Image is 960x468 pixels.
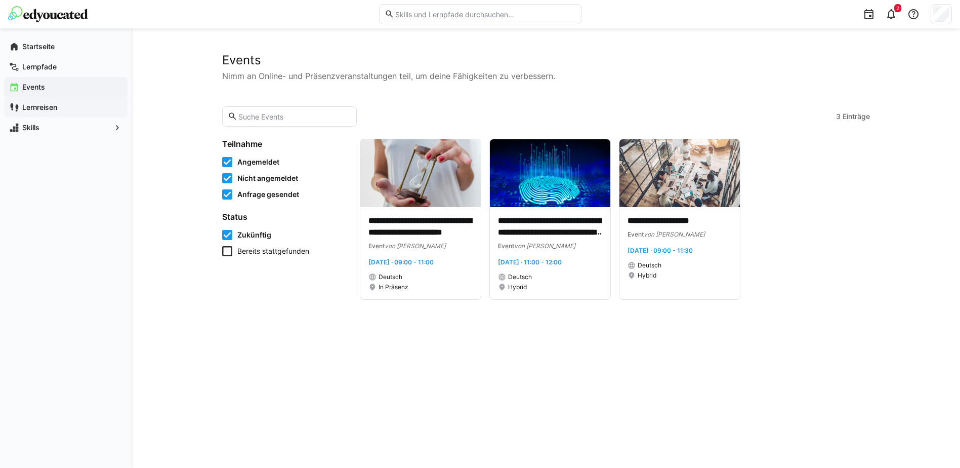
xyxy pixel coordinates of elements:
img: image [619,139,740,207]
p: Nimm an Online- und Präsenzveranstaltungen teil, um deine Fähigkeiten zu verbessern. [222,70,870,82]
input: Suche Events [237,112,351,121]
span: Anfrage gesendet [237,189,299,200]
img: image [490,139,610,207]
h4: Status [222,212,348,222]
span: Einträge [843,111,870,122]
h2: Events [222,53,870,68]
span: Event [498,242,514,250]
span: 3 [836,111,841,122]
span: Hybrid [638,271,656,280]
span: Deutsch [638,261,661,269]
span: von [PERSON_NAME] [385,242,446,250]
span: Deutsch [508,273,532,281]
h4: Teilnahme [222,139,348,149]
img: image [360,139,481,207]
span: Deutsch [379,273,402,281]
span: [DATE] · 11:00 - 12:00 [498,258,562,266]
span: Event [368,242,385,250]
span: von [PERSON_NAME] [644,230,705,238]
span: von [PERSON_NAME] [514,242,575,250]
span: Angemeldet [237,157,279,167]
span: [DATE] · 09:00 - 11:00 [368,258,434,266]
span: [DATE] · 09:00 - 11:30 [628,247,693,254]
span: Nicht angemeldet [237,173,298,183]
span: In Präsenz [379,283,408,291]
input: Skills und Lernpfade durchsuchen… [394,10,575,19]
span: Hybrid [508,283,527,291]
span: Zukünftig [237,230,271,240]
span: Bereits stattgefunden [237,246,309,256]
span: Event [628,230,644,238]
span: 2 [896,5,899,11]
